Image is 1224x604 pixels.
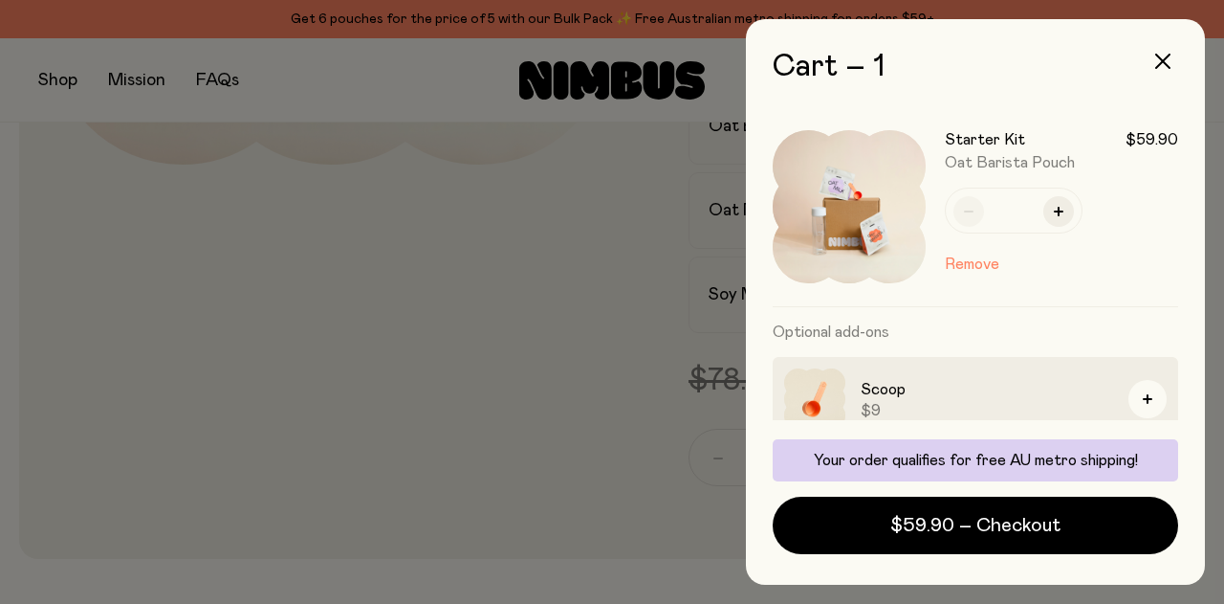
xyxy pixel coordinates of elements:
[773,307,1178,357] h3: Optional add-ons
[861,401,1113,420] span: $9
[945,155,1075,170] span: Oat Barista Pouch
[773,50,1178,84] h2: Cart – 1
[945,130,1025,149] h3: Starter Kit
[784,451,1167,470] p: Your order qualifies for free AU metro shipping!
[861,378,1113,401] h3: Scoop
[945,253,999,276] button: Remove
[1126,130,1178,149] span: $59.90
[890,512,1060,539] span: $59.90 – Checkout
[773,497,1178,554] button: $59.90 – Checkout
